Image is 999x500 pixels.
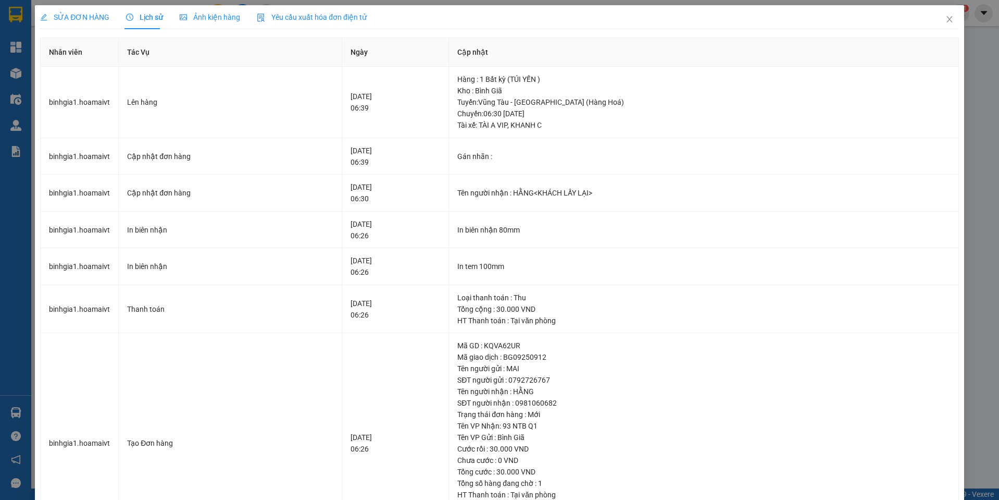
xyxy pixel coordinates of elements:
div: [DATE] 06:39 [351,145,440,168]
div: HT Thanh toán : Tại văn phòng [457,315,950,326]
div: In biên nhận [127,261,333,272]
td: binhgia1.hoamaivt [41,67,119,138]
th: Tác Vụ [119,38,342,67]
div: Cước rồi : 30.000 VND [457,443,950,455]
div: Cập nhật đơn hàng [127,151,333,162]
div: [DATE] 06:26 [351,218,440,241]
button: Close [935,5,964,34]
div: [DATE] 06:30 [351,181,440,204]
div: In biên nhận 80mm [457,224,950,236]
div: Gán nhãn : [457,151,950,162]
span: Lịch sử [126,13,163,21]
div: [DATE] 06:26 [351,432,440,455]
div: Chưa cước : 0 VND [457,455,950,466]
div: Lên hàng [127,96,333,108]
div: Tên người nhận : HẰNG [457,386,950,397]
div: Hàng : 1 Bất kỳ (TÚI YẾN ) [457,74,950,85]
div: Cập nhật đơn hàng [127,187,333,199]
th: Ngày [342,38,449,67]
div: Mã giao dịch : BG09250912 [457,351,950,363]
td: binhgia1.hoamaivt [41,248,119,285]
div: Tổng cước : 30.000 VND [457,466,950,478]
span: clock-circle [126,14,133,21]
div: Tên người nhận : HẰNG<KHÁCH LẤY LẠI> [457,187,950,199]
td: binhgia1.hoamaivt [41,138,119,175]
div: Tạo Đơn hàng [127,437,333,449]
img: icon [257,14,265,22]
div: Kho : Bình Giã [457,85,950,96]
th: Nhân viên [41,38,119,67]
div: Trạng thái đơn hàng : Mới [457,409,950,420]
div: [DATE] 06:26 [351,298,440,321]
div: [DATE] 06:26 [351,255,440,278]
div: [DATE] 06:39 [351,91,440,114]
div: Mã GD : KQVA62UR [457,340,950,351]
div: Loại thanh toán : Thu [457,292,950,303]
div: Thanh toán [127,303,333,315]
div: Tên VP Nhận: 93 NTB Q1 [457,420,950,432]
span: Ảnh kiện hàng [180,13,240,21]
span: Yêu cầu xuất hóa đơn điện tử [257,13,367,21]
div: Tuyến : Vũng Tàu - [GEOGRAPHIC_DATA] (Hàng Hoá) Chuyến: 06:30 [DATE] Tài xế: TÀI A VIP, KHANH C [457,96,950,131]
div: Tên người gửi : MAI [457,363,950,374]
th: Cập nhật [449,38,959,67]
td: binhgia1.hoamaivt [41,175,119,212]
span: edit [40,14,47,21]
td: binhgia1.hoamaivt [41,285,119,334]
span: close [945,15,954,23]
div: In tem 100mm [457,261,950,272]
div: Tổng cộng : 30.000 VND [457,303,950,315]
div: Tổng số hàng đang chờ : 1 [457,478,950,489]
div: Tên VP Gửi : Bình Giã [457,432,950,443]
div: SĐT người gửi : 0792726767 [457,374,950,386]
td: binhgia1.hoamaivt [41,212,119,249]
span: SỬA ĐƠN HÀNG [40,13,109,21]
div: In biên nhận [127,224,333,236]
div: SĐT người nhận : 0981060682 [457,397,950,409]
span: picture [180,14,187,21]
